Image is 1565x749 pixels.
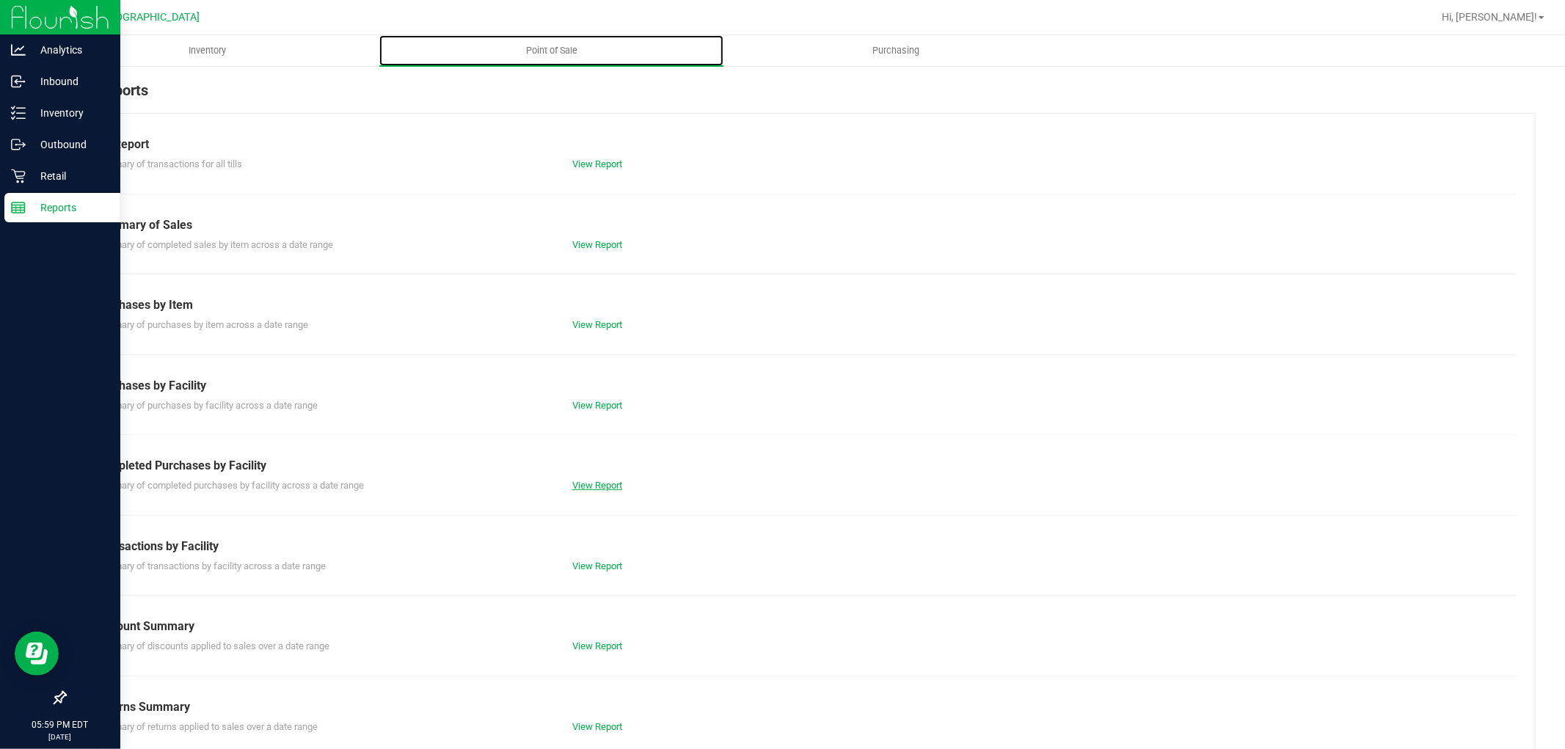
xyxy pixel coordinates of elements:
inline-svg: Retail [11,169,26,183]
p: Retail [26,167,114,185]
span: Summary of discounts applied to sales over a date range [95,640,329,651]
a: Purchasing [723,35,1068,66]
p: Inventory [26,104,114,122]
a: View Report [572,480,622,491]
span: Summary of returns applied to sales over a date range [95,721,318,732]
a: Point of Sale [379,35,723,66]
a: View Report [572,640,622,651]
inline-svg: Inventory [11,106,26,120]
div: Purchases by Item [95,296,1506,314]
a: Inventory [35,35,379,66]
div: Transactions by Facility [95,538,1506,555]
iframe: Resource center [15,632,59,676]
inline-svg: Outbound [11,137,26,152]
span: Purchasing [853,44,939,57]
p: [DATE] [7,731,114,742]
span: Hi, [PERSON_NAME]! [1442,11,1537,23]
a: View Report [572,560,622,571]
span: Summary of completed purchases by facility across a date range [95,480,364,491]
span: Summary of purchases by item across a date range [95,319,308,330]
p: 05:59 PM EDT [7,718,114,731]
div: Returns Summary [95,698,1506,716]
span: Summary of transactions for all tills [95,158,242,169]
a: View Report [572,239,622,250]
div: Purchases by Facility [95,377,1506,395]
p: Outbound [26,136,114,153]
div: Till Report [95,136,1506,153]
p: Inbound [26,73,114,90]
a: View Report [572,721,622,732]
span: Inventory [169,44,246,57]
span: Summary of transactions by facility across a date range [95,560,326,571]
inline-svg: Inbound [11,74,26,89]
p: Reports [26,199,114,216]
inline-svg: Analytics [11,43,26,57]
div: Summary of Sales [95,216,1506,234]
div: Discount Summary [95,618,1506,635]
inline-svg: Reports [11,200,26,215]
span: [GEOGRAPHIC_DATA] [100,11,200,23]
a: View Report [572,158,622,169]
span: Summary of purchases by facility across a date range [95,400,318,411]
a: View Report [572,319,622,330]
p: Analytics [26,41,114,59]
a: View Report [572,400,622,411]
div: Completed Purchases by Facility [95,457,1506,475]
div: POS Reports [65,79,1536,113]
span: Summary of completed sales by item across a date range [95,239,333,250]
span: Point of Sale [506,44,597,57]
